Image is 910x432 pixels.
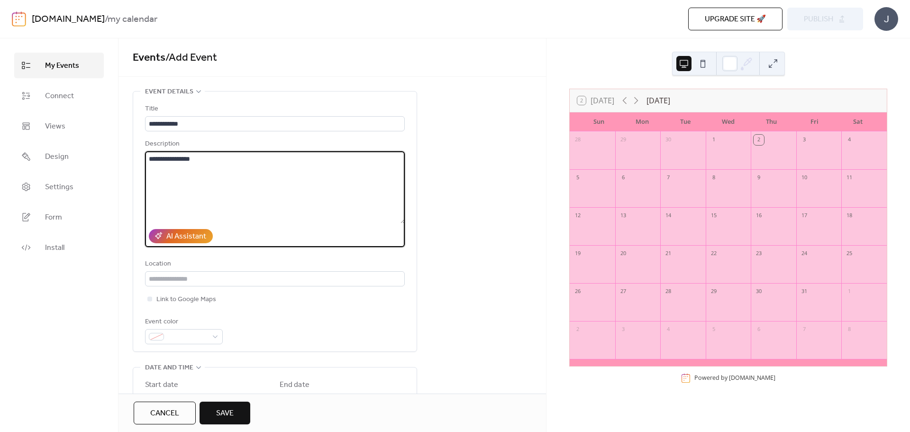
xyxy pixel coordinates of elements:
div: 31 [799,286,810,297]
div: 4 [844,135,855,145]
div: End date [280,379,309,391]
button: AI Assistant [149,229,213,243]
div: 23 [754,248,764,259]
div: 14 [663,211,673,221]
span: Date [280,393,294,404]
div: 26 [573,286,583,297]
div: 16 [754,211,764,221]
div: 5 [573,173,583,183]
b: / [105,10,108,28]
div: AI Assistant [166,231,206,242]
div: 29 [709,286,719,297]
span: Link to Google Maps [156,294,216,305]
div: 10 [799,173,810,183]
a: Form [14,204,104,230]
div: 13 [618,211,628,221]
div: 11 [844,173,855,183]
div: J [874,7,898,31]
span: My Events [45,60,79,72]
div: Description [145,138,403,150]
span: Date and time [145,362,193,374]
div: 1 [709,135,719,145]
span: Date [145,393,159,404]
div: Mon [620,112,664,131]
a: Connect [14,83,104,109]
span: Connect [45,91,74,102]
div: 19 [573,248,583,259]
div: 3 [799,135,810,145]
div: Fri [793,112,836,131]
button: Cancel [134,402,196,424]
div: Start date [145,379,178,391]
span: Save [216,408,234,419]
div: 7 [663,173,673,183]
div: Wed [707,112,750,131]
a: [DOMAIN_NAME] [32,10,105,28]
span: Install [45,242,64,254]
b: my calendar [108,10,157,28]
span: Time [213,393,228,404]
div: 29 [618,135,628,145]
div: Sun [577,112,620,131]
div: 30 [663,135,673,145]
div: [DATE] [646,95,670,106]
div: 4 [663,324,673,335]
a: Install [14,235,104,260]
span: Views [45,121,65,132]
button: Upgrade site 🚀 [688,8,783,30]
div: 30 [754,286,764,297]
div: 9 [754,173,764,183]
div: 24 [799,248,810,259]
span: Form [45,212,62,223]
div: 27 [618,286,628,297]
span: Event details [145,86,193,98]
a: Views [14,113,104,139]
div: Sat [836,112,879,131]
span: Time [348,393,363,404]
div: 3 [618,324,628,335]
div: Powered by [694,374,775,382]
div: 25 [844,248,855,259]
a: Events [133,47,165,68]
div: 12 [573,211,583,221]
button: Save [200,402,250,424]
div: 5 [709,324,719,335]
div: 21 [663,248,673,259]
div: Thu [750,112,793,131]
span: Settings [45,182,73,193]
div: 28 [663,286,673,297]
span: Upgrade site 🚀 [705,14,766,25]
div: 15 [709,211,719,221]
div: 18 [844,211,855,221]
span: Design [45,151,69,163]
div: 2 [573,324,583,335]
div: 6 [618,173,628,183]
a: Design [14,144,104,169]
img: logo [12,11,26,27]
a: Settings [14,174,104,200]
div: Title [145,103,403,115]
div: 7 [799,324,810,335]
div: 20 [618,248,628,259]
a: [DOMAIN_NAME] [729,374,775,382]
div: 22 [709,248,719,259]
div: 28 [573,135,583,145]
div: 1 [844,286,855,297]
a: My Events [14,53,104,78]
div: Location [145,258,403,270]
div: 17 [799,211,810,221]
div: Event color [145,316,221,328]
div: 2 [754,135,764,145]
div: 8 [844,324,855,335]
span: Cancel [150,408,179,419]
div: 6 [754,324,764,335]
div: Tue [664,112,707,131]
div: 8 [709,173,719,183]
span: / Add Event [165,47,217,68]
